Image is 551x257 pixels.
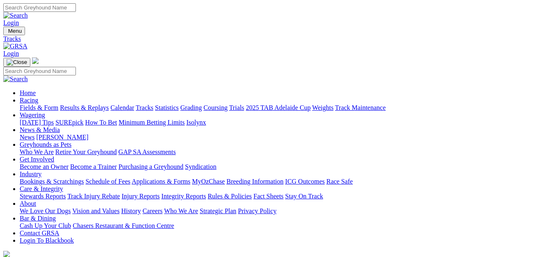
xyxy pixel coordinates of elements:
img: Search [3,12,28,19]
a: Breeding Information [226,178,284,185]
a: Who We Are [164,207,198,214]
div: About [20,207,548,215]
a: Injury Reports [121,193,160,200]
a: Contact GRSA [20,230,59,237]
a: [PERSON_NAME] [36,134,88,141]
a: Chasers Restaurant & Function Centre [73,222,174,229]
img: GRSA [3,43,27,50]
img: Search [3,75,28,83]
a: Login [3,50,19,57]
a: Careers [142,207,162,214]
a: Bookings & Scratchings [20,178,84,185]
a: Integrity Reports [161,193,206,200]
a: Syndication [185,163,216,170]
a: Become a Trainer [70,163,117,170]
a: Tracks [136,104,153,111]
a: Bar & Dining [20,215,56,222]
a: News [20,134,34,141]
div: Racing [20,104,548,111]
a: Cash Up Your Club [20,222,71,229]
a: Applications & Forms [132,178,190,185]
a: Track Injury Rebate [67,193,120,200]
div: Get Involved [20,163,548,171]
a: Coursing [203,104,228,111]
div: News & Media [20,134,548,141]
a: Vision and Values [72,207,119,214]
a: Trials [229,104,244,111]
button: Toggle navigation [3,58,30,67]
a: [DATE] Tips [20,119,54,126]
a: Login To Blackbook [20,237,74,244]
a: Grading [181,104,202,111]
a: Wagering [20,111,45,118]
a: Privacy Policy [238,207,277,214]
a: Rules & Policies [208,193,252,200]
a: Race Safe [326,178,352,185]
a: Industry [20,171,41,177]
a: Tracks [3,35,548,43]
div: Greyhounds as Pets [20,148,548,156]
a: Track Maintenance [335,104,386,111]
div: Bar & Dining [20,222,548,230]
a: Care & Integrity [20,185,63,192]
a: Greyhounds as Pets [20,141,71,148]
a: Fact Sheets [254,193,284,200]
a: Results & Replays [60,104,109,111]
a: Home [20,89,36,96]
a: Stay On Track [285,193,323,200]
a: How To Bet [85,119,117,126]
input: Search [3,67,76,75]
img: logo-grsa-white.png [32,57,39,64]
a: History [121,207,141,214]
a: ICG Outcomes [285,178,325,185]
a: Isolynx [186,119,206,126]
div: Wagering [20,119,548,126]
a: About [20,200,36,207]
a: Login [3,19,19,26]
a: Minimum Betting Limits [119,119,185,126]
a: Weights [312,104,334,111]
a: Fields & Form [20,104,58,111]
div: Industry [20,178,548,185]
a: We Love Our Dogs [20,207,71,214]
a: Purchasing a Greyhound [119,163,183,170]
a: Stewards Reports [20,193,66,200]
a: News & Media [20,126,60,133]
img: Close [7,59,27,66]
a: Become an Owner [20,163,69,170]
a: SUREpick [55,119,83,126]
a: Schedule of Fees [85,178,130,185]
a: Retire Your Greyhound [55,148,117,155]
button: Toggle navigation [3,27,25,35]
div: Care & Integrity [20,193,548,200]
input: Search [3,3,76,12]
a: Strategic Plan [200,207,236,214]
a: Who We Are [20,148,54,155]
a: MyOzChase [192,178,225,185]
span: Menu [8,28,22,34]
a: Racing [20,97,38,104]
a: GAP SA Assessments [119,148,176,155]
a: Statistics [155,104,179,111]
a: Calendar [110,104,134,111]
a: 2025 TAB Adelaide Cup [246,104,311,111]
a: Get Involved [20,156,54,163]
